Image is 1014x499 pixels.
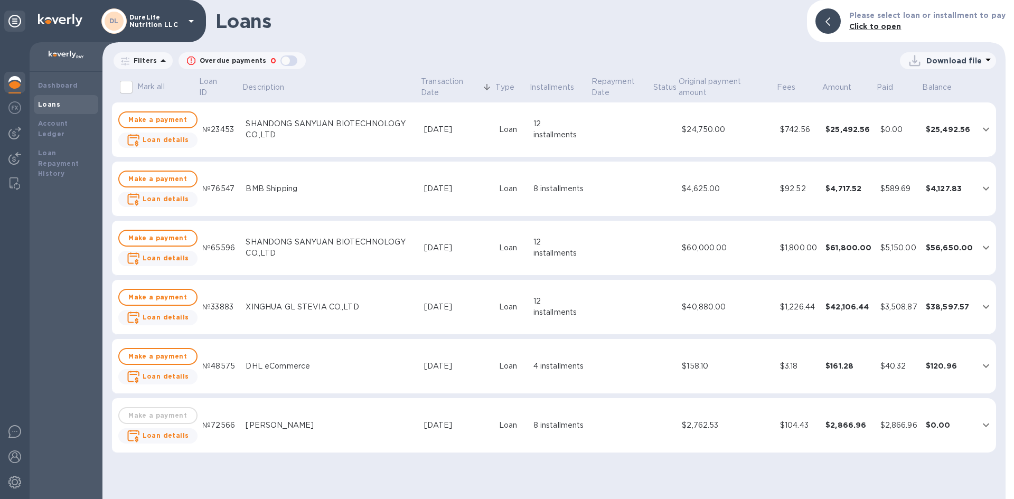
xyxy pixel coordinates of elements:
div: Loan [499,420,525,431]
div: [DATE] [424,183,490,194]
div: $158.10 [682,361,772,372]
img: Logo [38,14,82,26]
div: $4,625.00 [682,183,772,194]
span: Type [495,82,528,93]
div: $1,800.00 [780,242,817,253]
div: $92.52 [780,183,817,194]
div: $3.18 [780,361,817,372]
div: [DATE] [424,242,490,253]
button: Make a payment [118,289,198,306]
div: $56,650.00 [926,242,973,253]
div: Loan [499,124,525,135]
div: $4,717.52 [825,183,872,194]
button: expand row [978,299,994,315]
span: Transaction Date [421,76,494,98]
b: Loan details [143,195,189,203]
span: Fees [777,82,810,93]
div: $0.00 [926,420,973,430]
div: [PERSON_NAME] [246,420,416,431]
button: expand row [978,240,994,256]
b: Loan details [143,136,189,144]
span: Amount [822,82,866,93]
div: $2,866.96 [880,420,917,431]
div: Loan [499,242,525,253]
b: Loan details [143,254,189,262]
div: $104.43 [780,420,817,431]
p: Mark all [137,81,165,92]
div: $2,866.96 [825,420,872,430]
div: №48575 [202,361,237,372]
b: Loan details [143,431,189,439]
span: Make a payment [128,114,188,126]
div: 8 installments [533,183,586,194]
p: Filters [129,56,157,65]
div: $40.32 [880,361,917,372]
button: Loan details [118,251,198,266]
div: №33883 [202,302,237,313]
button: Loan details [118,369,198,384]
span: Paid [877,82,907,93]
span: Original payment amount [679,76,775,98]
span: Installments [530,82,588,93]
button: expand row [978,181,994,196]
p: Original payment amount [679,76,761,98]
p: Loan ID [199,76,227,98]
h1: Loans [215,10,799,32]
div: $60,000.00 [682,242,772,253]
b: Click to open [849,22,902,31]
div: №76547 [202,183,237,194]
div: DHL eCommerce [246,361,416,372]
div: №23453 [202,124,237,135]
div: BMB Shipping [246,183,416,194]
p: Status [653,82,677,93]
div: 12 installments [533,237,586,259]
button: Make a payment [118,348,198,365]
div: $61,800.00 [825,242,872,253]
button: expand row [978,358,994,374]
div: [DATE] [424,302,490,313]
p: Installments [530,82,574,93]
p: Fees [777,82,796,93]
div: №72566 [202,420,237,431]
div: $25,492.56 [825,124,872,135]
button: Make a payment [118,171,198,187]
div: $42,106.44 [825,302,872,312]
div: 8 installments [533,420,586,431]
p: Amount [822,82,852,93]
div: $5,150.00 [880,242,917,253]
p: Download file [926,55,982,66]
p: Transaction Date [421,76,480,98]
div: Loan [499,183,525,194]
div: 12 installments [533,118,586,140]
p: Type [495,82,514,93]
div: 4 installments [533,361,586,372]
div: Loan [499,361,525,372]
div: Unpin categories [4,11,25,32]
div: [DATE] [424,361,490,372]
b: Loan details [143,313,189,321]
p: 0 [270,55,276,67]
div: XINGHUA GL STEVIA CO.,LTD [246,302,416,313]
div: $4,127.83 [926,183,973,194]
button: Loan details [118,310,198,325]
p: Description [242,82,284,93]
b: Account Ledger [38,119,68,138]
div: [DATE] [424,124,490,135]
div: $24,750.00 [682,124,772,135]
b: Loan Repayment History [38,149,79,178]
div: №65596 [202,242,237,253]
b: Dashboard [38,81,78,89]
b: DL [109,17,119,25]
span: Make a payment [128,291,188,304]
div: $3,508.87 [880,302,917,313]
b: Loans [38,100,60,108]
div: $161.28 [825,361,872,371]
div: $38,597.57 [926,302,973,312]
p: Repayment Date [591,76,652,98]
p: Balance [922,82,952,93]
div: $25,492.56 [926,124,973,135]
b: Please select loan or installment to pay [849,11,1006,20]
b: Loan details [143,372,189,380]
